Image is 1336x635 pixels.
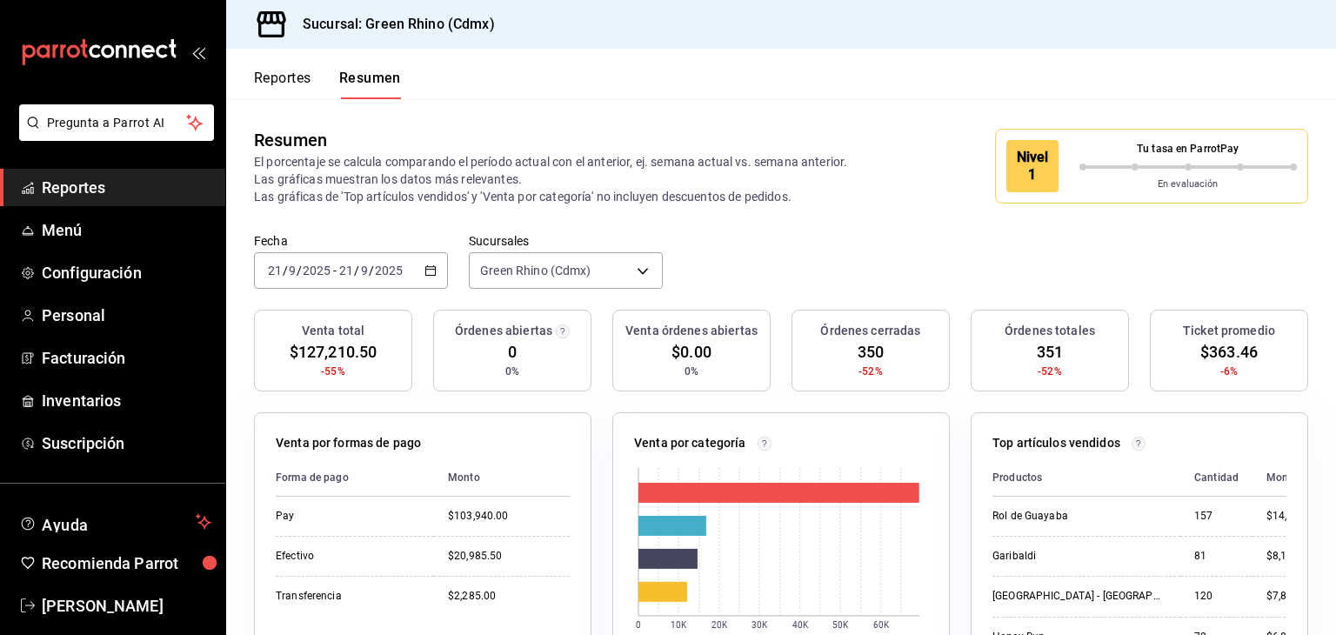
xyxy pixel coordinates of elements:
[1079,141,1298,157] p: Tu tasa en ParrotPay
[634,434,746,452] p: Venta por categoría
[992,549,1166,564] div: Garibaldi
[354,264,359,277] span: /
[992,459,1180,497] th: Productos
[333,264,337,277] span: -
[434,459,570,497] th: Monto
[374,264,404,277] input: ----
[469,235,663,247] label: Sucursales
[42,261,211,284] span: Configuración
[1038,364,1062,379] span: -52%
[792,620,809,630] text: 40K
[1006,140,1059,192] div: Nivel 1
[254,127,327,153] div: Resumen
[42,218,211,242] span: Menú
[820,322,920,340] h3: Órdenes cerradas
[1200,340,1258,364] span: $363.46
[42,176,211,199] span: Reportes
[873,620,890,630] text: 60K
[369,264,374,277] span: /
[1266,509,1320,524] div: $14,915.00
[276,434,421,452] p: Venta por formas de pago
[12,126,214,144] a: Pregunta a Parrot AI
[455,322,552,340] h3: Órdenes abiertas
[339,70,401,99] button: Resumen
[1220,364,1238,379] span: -6%
[288,264,297,277] input: --
[832,620,849,630] text: 50K
[625,322,758,340] h3: Venta órdenes abiertas
[1037,340,1063,364] span: 351
[42,389,211,412] span: Inventarios
[1266,589,1320,604] div: $7,800.00
[254,70,401,99] div: navigation tabs
[42,511,189,532] span: Ayuda
[992,434,1120,452] p: Top artículos vendidos
[751,620,768,630] text: 30K
[858,364,883,379] span: -52%
[302,322,364,340] h3: Venta total
[505,364,519,379] span: 0%
[42,594,211,618] span: [PERSON_NAME]
[276,459,434,497] th: Forma de pago
[992,509,1166,524] div: Rol de Guayaba
[508,340,517,364] span: 0
[42,431,211,455] span: Suscripción
[254,70,311,99] button: Reportes
[711,620,728,630] text: 20K
[297,264,302,277] span: /
[290,340,377,364] span: $127,210.50
[302,264,331,277] input: ----
[1180,459,1252,497] th: Cantidad
[321,364,345,379] span: -55%
[254,235,448,247] label: Fecha
[360,264,369,277] input: --
[283,264,288,277] span: /
[1194,589,1239,604] div: 120
[685,364,698,379] span: 0%
[1005,322,1095,340] h3: Órdenes totales
[267,264,283,277] input: --
[1266,549,1320,564] div: $8,100.00
[42,551,211,575] span: Recomienda Parrot
[276,589,420,604] div: Transferencia
[671,340,711,364] span: $0.00
[191,45,205,59] button: open_drawer_menu
[42,304,211,327] span: Personal
[1194,549,1239,564] div: 81
[448,589,570,604] div: $2,285.00
[1194,509,1239,524] div: 157
[42,346,211,370] span: Facturación
[1252,459,1320,497] th: Monto
[276,509,420,524] div: Pay
[636,620,641,630] text: 0
[1183,322,1275,340] h3: Ticket promedio
[289,14,495,35] h3: Sucursal: Green Rhino (Cdmx)
[858,340,884,364] span: 350
[448,509,570,524] div: $103,940.00
[1079,177,1298,192] p: En evaluación
[338,264,354,277] input: --
[254,153,869,205] p: El porcentaje se calcula comparando el período actual con el anterior, ej. semana actual vs. sema...
[992,589,1166,604] div: [GEOGRAPHIC_DATA] - [GEOGRAPHIC_DATA]
[19,104,214,141] button: Pregunta a Parrot AI
[448,549,570,564] div: $20,985.50
[671,620,687,630] text: 10K
[276,549,420,564] div: Efectivo
[480,262,591,279] span: Green Rhino (Cdmx)
[47,114,187,132] span: Pregunta a Parrot AI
